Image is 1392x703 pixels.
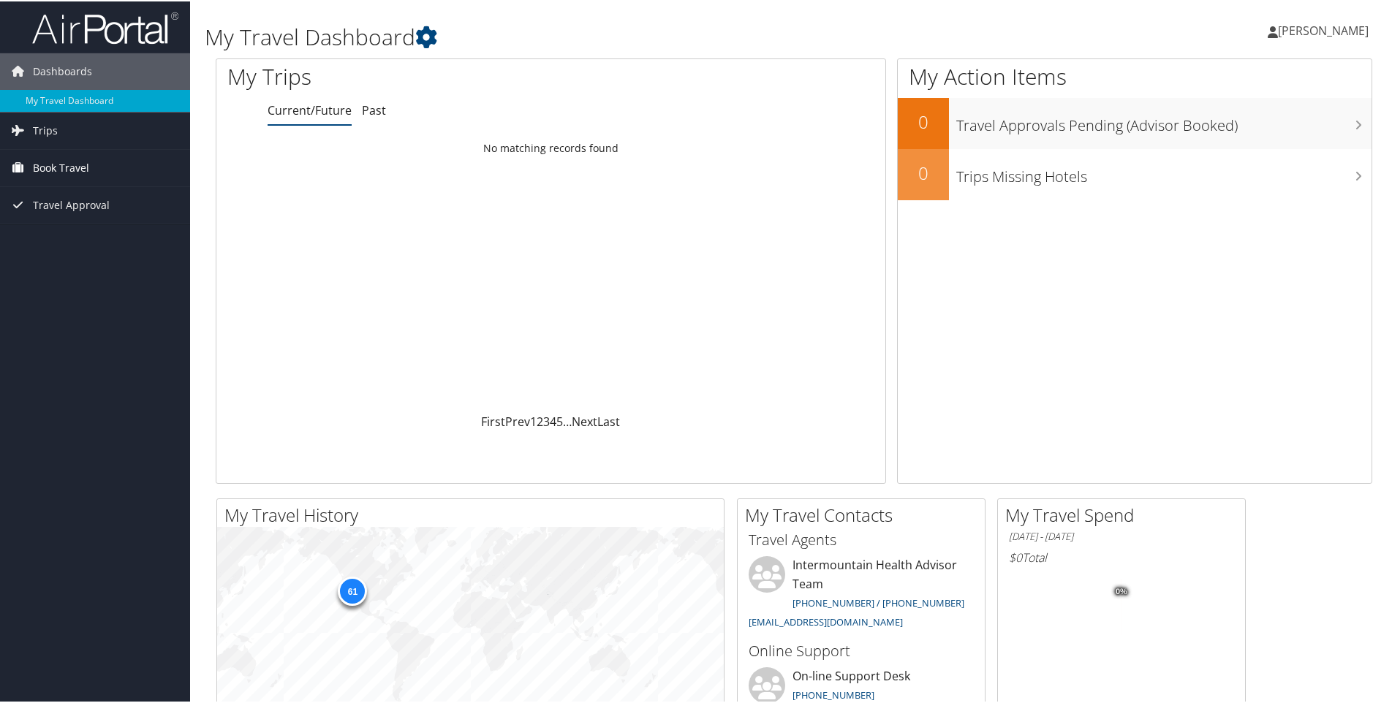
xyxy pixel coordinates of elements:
h1: My Trips [227,60,596,91]
h6: Total [1009,548,1234,564]
td: No matching records found [216,134,885,160]
span: Trips [33,111,58,148]
span: $0 [1009,548,1022,564]
span: [PERSON_NAME] [1278,21,1369,37]
h2: My Travel Contacts [745,501,985,526]
h1: My Action Items [898,60,1372,91]
h2: 0 [898,159,949,184]
a: 5 [556,412,563,428]
a: 4 [550,412,556,428]
h3: Online Support [749,639,974,660]
tspan: 0% [1116,586,1127,595]
a: [EMAIL_ADDRESS][DOMAIN_NAME] [749,614,903,627]
h2: My Travel History [224,501,724,526]
h2: My Travel Spend [1005,501,1245,526]
a: Last [597,412,620,428]
span: Dashboards [33,52,92,88]
div: 61 [338,575,367,604]
a: 0Travel Approvals Pending (Advisor Booked) [898,96,1372,148]
span: … [563,412,572,428]
h2: 0 [898,108,949,133]
a: Prev [505,412,530,428]
span: Travel Approval [33,186,110,222]
a: [PHONE_NUMBER] [793,687,874,700]
li: Intermountain Health Advisor Team [741,555,981,633]
a: 1 [530,412,537,428]
h3: Travel Approvals Pending (Advisor Booked) [956,107,1372,134]
a: Current/Future [268,101,352,117]
img: airportal-logo.png [32,9,178,44]
a: 2 [537,412,543,428]
h1: My Travel Dashboard [205,20,991,51]
a: [PERSON_NAME] [1268,7,1383,51]
a: First [481,412,505,428]
a: [PHONE_NUMBER] / [PHONE_NUMBER] [793,595,964,608]
a: 3 [543,412,550,428]
a: 0Trips Missing Hotels [898,148,1372,199]
a: Next [572,412,597,428]
h3: Trips Missing Hotels [956,158,1372,186]
span: Book Travel [33,148,89,185]
h3: Travel Agents [749,528,974,549]
a: Past [362,101,386,117]
h6: [DATE] - [DATE] [1009,528,1234,542]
